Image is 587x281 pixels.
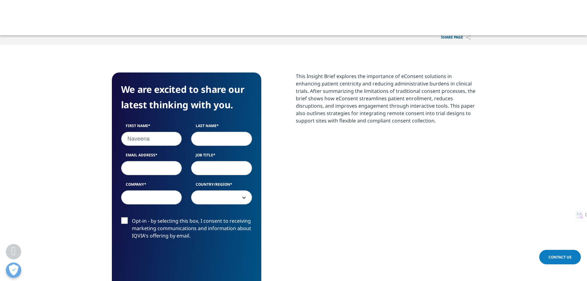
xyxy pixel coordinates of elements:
label: Job Title [191,152,252,161]
span: Contact Us [548,254,572,260]
iframe: reCAPTCHA [121,249,215,273]
label: Company [121,182,182,190]
label: Opt-in - by selecting this box, I consent to receiving marketing communications and information a... [121,217,252,243]
a: Contact Us [539,250,581,264]
img: Share PAGE [466,35,471,40]
label: First Name [121,123,182,132]
button: Share PAGEShare PAGE [436,30,475,45]
label: Email Address [121,152,182,161]
label: Last Name [191,123,252,132]
h4: We are excited to share our latest thinking with you. [121,82,252,113]
label: Country/Region [191,182,252,190]
p: Share PAGE [436,30,475,45]
p: This Insight Brief explores the importance of eConsent solutions in enhancing patient centricity ... [296,72,475,129]
button: Open Preferences [6,262,21,278]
